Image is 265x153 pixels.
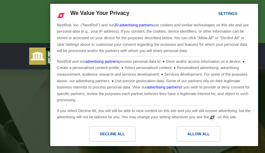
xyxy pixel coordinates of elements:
[54,126,154,145] a: Decline All
[206,8,223,21] a: Settings
[85,59,119,63] a: advertising partners
[187,130,210,138] div: Allow All
[55,106,253,121] div: If you select Decline All, you will still be able to view content on this site and you will still...
[29,108,237,121] h1: Thank You
[55,57,253,104] div: NextRoll and our process personal data to: ● Store and/or access information on a device; ● Creat...
[100,130,125,138] div: Decline All
[29,47,91,65] img: logo
[55,21,253,55] div: NextRoll, Inc. ("NextRoll") and our use cookies and similar technologies on this site and use per...
[147,85,180,89] a: advertising partners
[114,23,153,27] a: 20 advertising partners
[154,126,254,145] a: Allow All
[218,10,237,17] div: Settings
[70,10,130,16] span: We Value Your Privacy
